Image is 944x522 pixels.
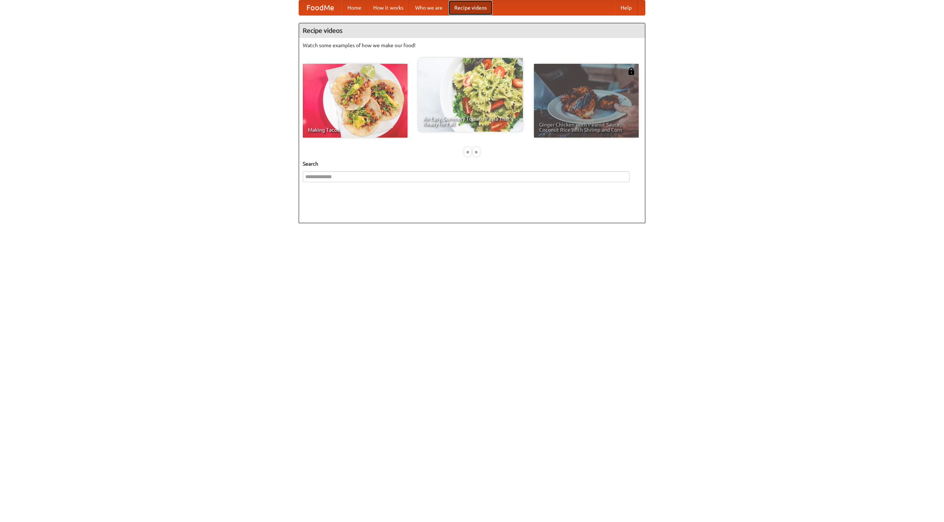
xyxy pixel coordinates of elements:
div: » [473,147,480,156]
p: Watch some examples of how we make our food! [303,42,641,49]
span: An Easy, Summery Tomato Pasta That's Ready for Fall [423,116,518,127]
span: Making Tacos [308,127,402,132]
a: An Easy, Summery Tomato Pasta That's Ready for Fall [418,58,523,132]
div: « [464,147,471,156]
a: Recipe videos [448,0,493,15]
h4: Recipe videos [299,23,645,38]
a: Help [615,0,638,15]
h5: Search [303,160,641,167]
a: How it works [367,0,409,15]
a: Making Tacos [303,64,407,138]
img: 483408.png [628,68,635,75]
a: Who we are [409,0,448,15]
a: Home [341,0,367,15]
a: FoodMe [299,0,341,15]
